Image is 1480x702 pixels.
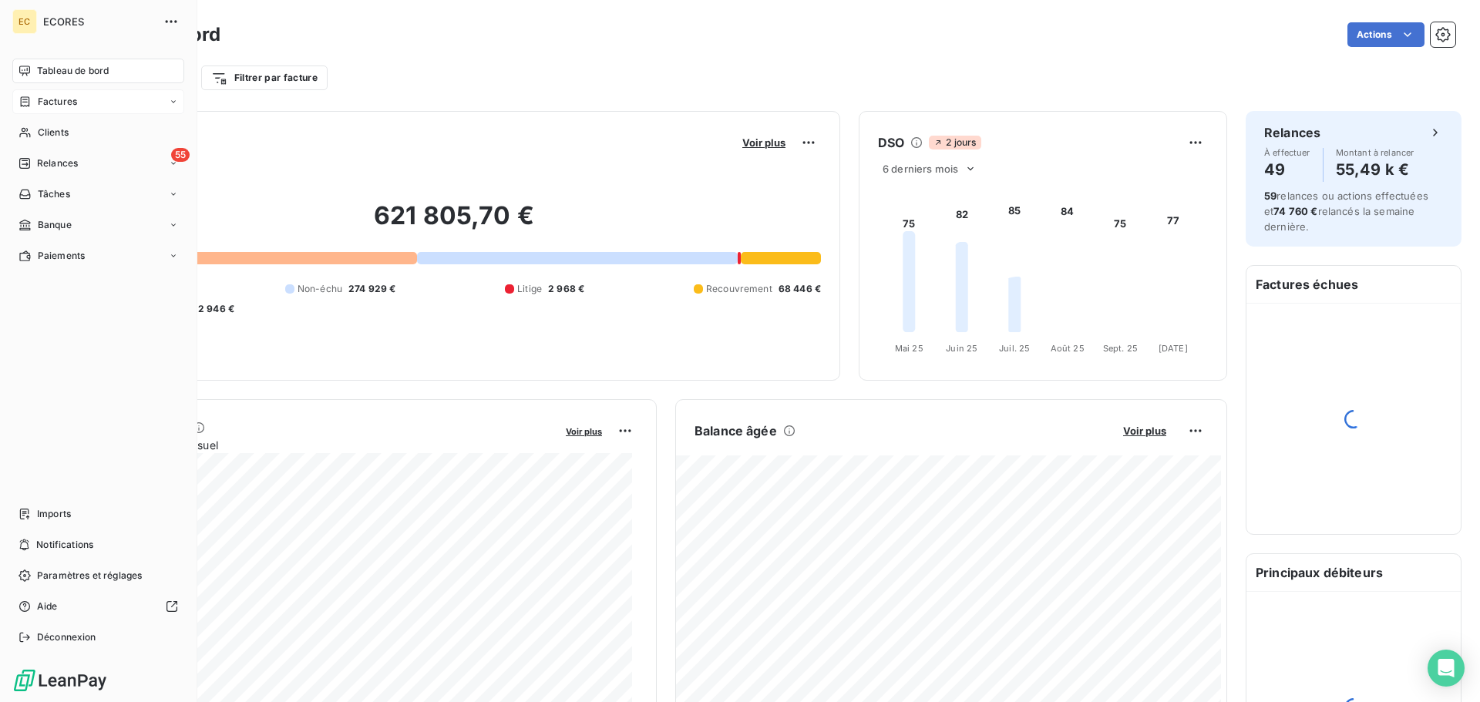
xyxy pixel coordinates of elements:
[298,282,342,296] span: Non-échu
[1264,123,1320,142] h6: Relances
[1336,157,1414,182] h4: 55,49 k €
[38,187,70,201] span: Tâches
[1264,148,1310,157] span: À effectuer
[548,282,584,296] span: 2 968 €
[348,282,395,296] span: 274 929 €
[999,343,1030,354] tspan: Juil. 25
[929,136,980,149] span: 2 jours
[1336,148,1414,157] span: Montant à relancer
[517,282,542,296] span: Litige
[36,538,93,552] span: Notifications
[43,15,154,28] span: ECORES
[38,218,72,232] span: Banque
[1118,424,1171,438] button: Voir plus
[738,136,790,149] button: Voir plus
[38,95,77,109] span: Factures
[1159,343,1188,354] tspan: [DATE]
[37,64,109,78] span: Tableau de bord
[1264,157,1310,182] h4: 49
[742,136,785,149] span: Voir plus
[695,422,777,440] h6: Balance âgée
[946,343,977,354] tspan: Juin 25
[883,163,958,175] span: 6 derniers mois
[1123,425,1166,437] span: Voir plus
[1273,205,1317,217] span: 74 760 €
[38,126,69,139] span: Clients
[193,302,234,316] span: -2 946 €
[37,156,78,170] span: Relances
[37,507,71,521] span: Imports
[1264,190,1276,202] span: 59
[171,148,190,162] span: 55
[895,343,923,354] tspan: Mai 25
[201,65,328,90] button: Filtrer par facture
[1264,190,1428,233] span: relances ou actions effectuées et relancés la semaine dernière.
[1246,266,1461,303] h6: Factures échues
[1103,343,1138,354] tspan: Sept. 25
[1428,650,1465,687] div: Open Intercom Messenger
[37,630,96,644] span: Déconnexion
[1051,343,1085,354] tspan: Août 25
[37,600,58,613] span: Aide
[87,437,555,453] span: Chiffre d'affaires mensuel
[1347,22,1424,47] button: Actions
[1246,554,1461,591] h6: Principaux débiteurs
[12,594,184,619] a: Aide
[37,569,142,583] span: Paramètres et réglages
[779,282,821,296] span: 68 446 €
[38,249,85,263] span: Paiements
[878,133,904,152] h6: DSO
[561,424,607,438] button: Voir plus
[706,282,772,296] span: Recouvrement
[12,9,37,34] div: EC
[12,668,108,693] img: Logo LeanPay
[566,426,602,437] span: Voir plus
[87,200,821,247] h2: 621 805,70 €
